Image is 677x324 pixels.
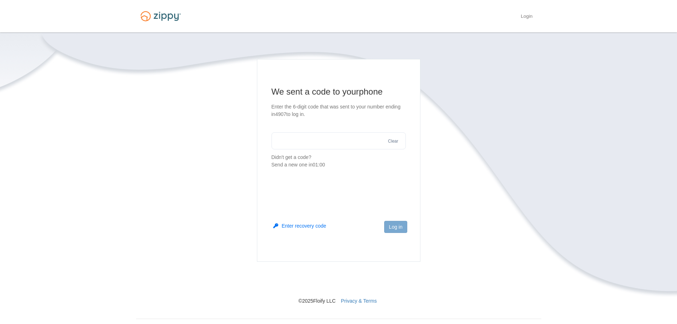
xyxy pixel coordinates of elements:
button: Clear [386,138,401,145]
a: Privacy & Terms [341,298,377,304]
button: Enter recovery code [273,222,326,229]
a: Login [521,14,532,21]
div: Send a new one in 01:00 [272,161,406,169]
button: Log in [384,221,407,233]
img: Logo [136,8,185,25]
h1: We sent a code to your phone [272,86,406,97]
p: Didn't get a code? [272,154,406,169]
nav: © 2025 Floify LLC [136,262,541,304]
p: Enter the 6-digit code that was sent to your number ending in 4907 to log in. [272,103,406,118]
